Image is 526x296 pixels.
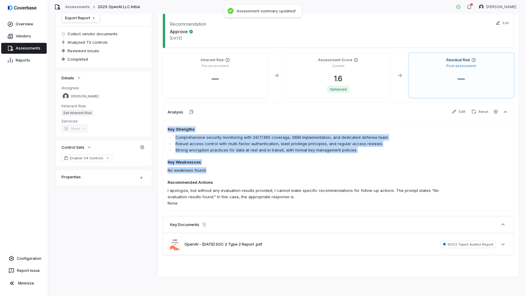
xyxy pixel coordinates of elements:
[327,86,349,93] span: Optimized
[168,167,441,173] p: No weakness found.
[60,142,93,153] button: Control Sets
[174,147,441,153] li: Strong encryption practices for data at rest and in transit, with formal key management policies
[201,58,224,62] h4: Inherent Risk
[63,93,69,99] img: Brittany Durbin avatar
[60,72,83,83] button: Details
[453,74,470,83] span: —
[332,64,345,68] p: Current
[61,14,100,23] button: Export Report
[494,17,511,29] button: Edit
[1,55,47,66] a: Reports
[61,110,93,116] span: Set Inherent Risk
[61,118,146,124] dt: Services
[170,36,193,41] span: [DATE]
[170,21,206,27] dt: Recommendation
[170,222,199,227] h3: Key Documents
[207,74,224,83] span: —
[70,156,104,161] span: Enabler V4 Controls
[61,145,84,150] span: Control Sets
[168,159,441,165] h4: Key Weaknesses
[68,48,99,53] span: Reviewed issues
[68,40,108,45] span: Analyzed 73 controls
[184,241,262,247] button: OpenAI - [DATE] SOC 2 Type 2 Report .pdf
[61,75,74,81] span: Details
[98,5,140,9] span: 2025 OpenAI LLC Initial
[449,108,468,115] button: Edit
[2,253,46,264] a: Configuration
[479,5,484,9] img: Nic Weilbacher avatar
[8,5,36,11] img: logo-D7KZi-bG.svg
[329,74,347,83] span: 1.6
[469,108,491,115] button: Rerun
[446,58,470,62] h4: Residual Risk
[174,141,441,147] li: Robust access control with multi-factor authentication, least privilege principles, and regular a...
[202,64,229,68] p: Pre-assessment
[61,85,146,91] dt: Assignee
[68,56,88,62] span: Completed
[2,265,46,276] button: Report Issue
[441,241,496,248] span: SOC2 Type2 Auditor Report
[168,187,441,200] p: I apologize, but without any evaluation results provided, I cannot make specific recommendations ...
[170,238,180,250] img: 81bdc8f721eb4791a740a025ec8addd4.jpg
[68,31,118,37] span: Collect vendor documents
[318,58,352,62] h4: Assessment Score
[168,109,183,115] h3: Analysis
[168,200,441,206] p: None
[475,2,520,11] button: Nic Weilbacher avatar[PERSON_NAME]
[168,126,441,132] h4: Key Strengths
[61,154,112,162] a: Enabler V4 Controls
[65,5,90,9] a: Assessments
[237,8,296,14] div: Assessment summary updated!
[71,94,99,99] span: [PERSON_NAME]
[170,28,193,35] span: Approve
[202,221,207,228] span: 1
[446,64,476,68] p: Post-assessment
[1,43,47,54] a: Assessments
[2,277,46,289] button: Minimize
[486,5,516,9] span: [PERSON_NAME]
[174,134,441,141] li: Comprehensive security monitoring with 24/7/365 coverage, SIEM implementation, and dedicated defe...
[1,19,47,30] a: Overview
[1,31,47,42] a: Vendors
[61,103,146,109] dt: Inherent Risk
[168,180,441,186] h4: Recommended Actions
